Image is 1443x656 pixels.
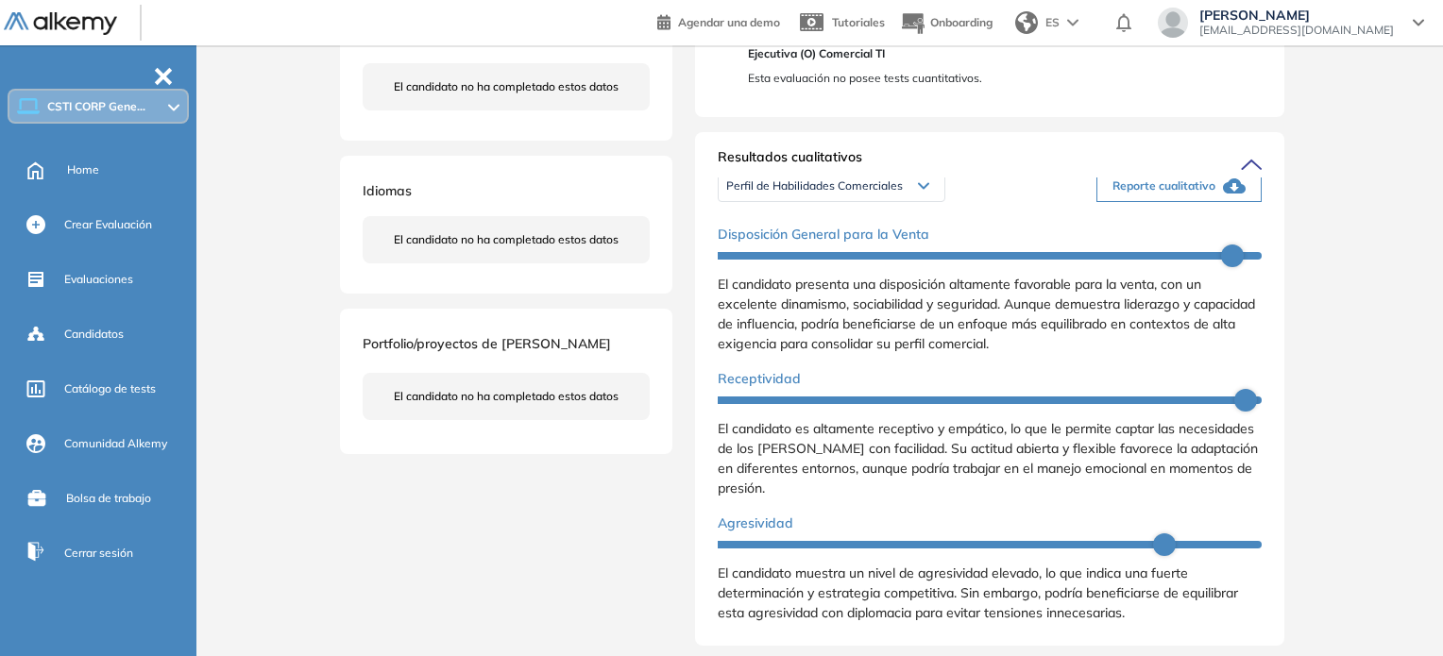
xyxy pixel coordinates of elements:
[64,216,152,233] span: Crear Evaluación
[718,147,862,177] span: Resultados cualitativos
[64,435,167,452] span: Comunidad Alkemy
[718,225,929,244] span: Disposición General para la Venta
[748,70,1247,87] span: Esta evaluación no posee tests cuantitativos.
[64,271,133,288] span: Evaluaciones
[718,513,793,533] span: Agresividad
[1045,14,1060,31] span: ES
[1096,170,1262,202] button: Reporte cualitativo
[726,178,903,193] span: Perfil de Habilidades Comerciales
[1112,177,1215,194] span: Reporte cualitativo
[64,380,156,397] span: Catálogo de tests
[66,490,151,507] span: Bolsa de trabajo
[1015,11,1038,34] img: world
[678,15,780,29] span: Agendar una demo
[900,3,993,43] button: Onboarding
[657,9,780,32] a: Agendar una demo
[64,326,124,343] span: Candidatos
[1199,8,1394,23] span: [PERSON_NAME]
[930,15,993,29] span: Onboarding
[64,545,133,562] span: Cerrar sesión
[832,15,885,29] span: Tutoriales
[363,335,611,352] span: Portfolio/proyectos de [PERSON_NAME]
[748,45,1247,62] span: Ejecutiva (o) Comercial TI
[1067,19,1078,26] img: arrow
[1349,565,1443,656] div: Widget de chat
[394,388,619,405] span: El candidato no ha completado estos datos
[1349,565,1443,656] iframe: Chat Widget
[718,564,1238,621] span: El candidato muestra un nivel de agresividad elevado, lo que indica una fuerte determinación y es...
[718,420,1258,496] span: El candidato es altamente receptivo y empático, lo que le permite captar las necesidades de los [...
[718,276,1255,352] span: El candidato presenta una disposición altamente favorable para la venta, con un excelente dinamis...
[363,182,412,199] span: Idiomas
[4,12,117,36] img: Logo
[67,161,99,178] span: Home
[394,78,619,95] span: El candidato no ha completado estos datos
[394,231,619,248] span: El candidato no ha completado estos datos
[1199,23,1394,38] span: [EMAIL_ADDRESS][DOMAIN_NAME]
[47,99,145,114] span: CSTI CORP Gene...
[718,369,801,389] span: Receptividad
